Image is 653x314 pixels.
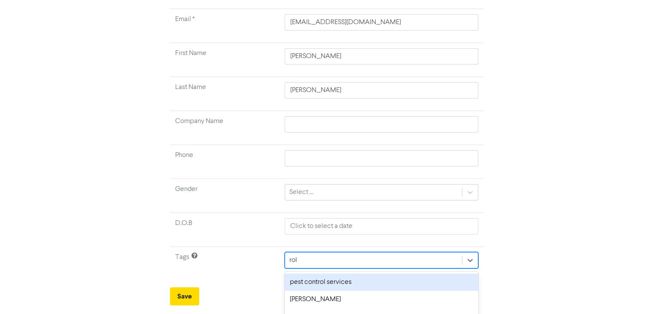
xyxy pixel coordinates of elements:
div: Select ... [289,187,313,197]
div: pest control services [285,274,478,291]
td: Tags [170,247,280,281]
button: Save [170,287,199,305]
iframe: Chat Widget [546,221,653,314]
td: First Name [170,43,280,77]
td: D.O.B [170,213,280,247]
input: Click to select a date [285,218,478,234]
td: Phone [170,145,280,179]
div: [PERSON_NAME] [285,291,478,308]
td: Gender [170,179,280,213]
td: Company Name [170,111,280,145]
td: Required [170,9,280,43]
td: Last Name [170,77,280,111]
